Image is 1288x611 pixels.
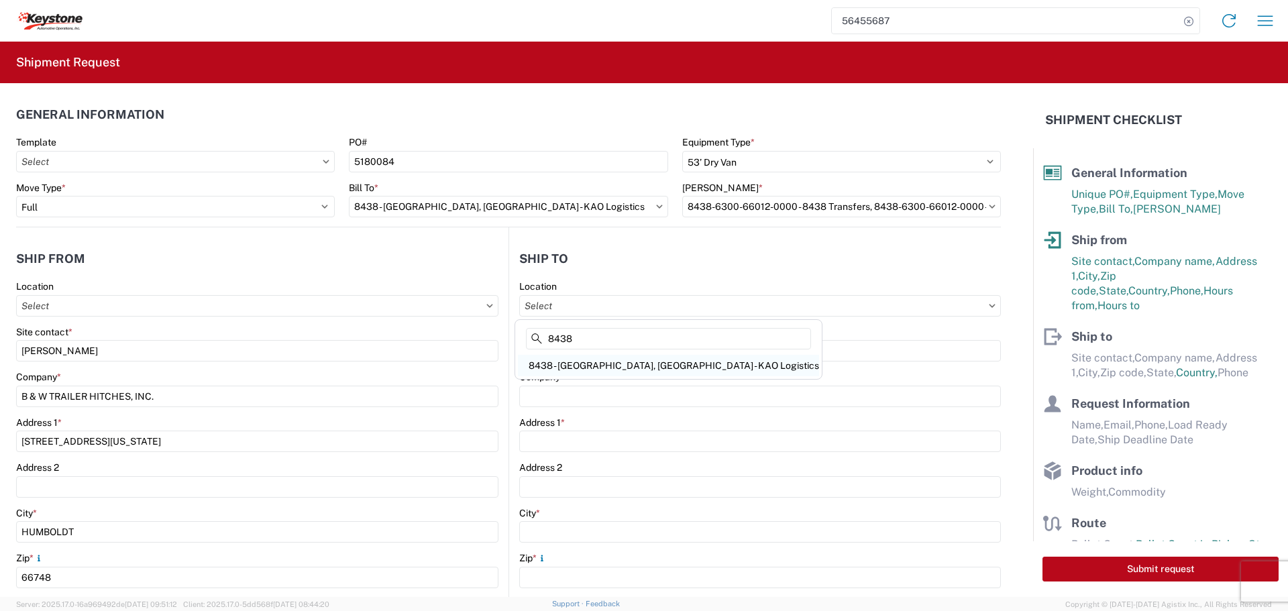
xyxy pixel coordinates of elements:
label: Address 1 [519,416,565,429]
h2: General Information [16,108,164,121]
span: General Information [1071,166,1187,180]
span: Product info [1071,463,1142,478]
label: Zip [16,552,44,564]
span: Request Information [1071,396,1190,410]
label: PO# [349,136,367,148]
span: City, [1078,270,1100,282]
span: Zip code, [1100,366,1146,379]
span: Hours to [1097,299,1140,312]
label: Address 2 [519,461,562,474]
input: Shipment, tracking or reference number [832,8,1179,34]
span: Ship Deadline Date [1097,433,1193,446]
label: Bill To [349,182,378,194]
span: Site contact, [1071,351,1134,364]
span: Unique PO#, [1071,188,1133,201]
label: Company [16,371,61,383]
span: Email, [1104,419,1134,431]
span: [DATE] 08:44:20 [273,600,329,608]
span: Copyright © [DATE]-[DATE] Agistix Inc., All Rights Reserved [1065,598,1272,610]
span: Country, [1176,366,1218,379]
label: Site contact [16,326,72,338]
label: Location [519,280,557,292]
span: [DATE] 09:51:12 [125,600,177,608]
span: Ship from [1071,233,1127,247]
span: Company name, [1134,255,1216,268]
input: Select [16,151,335,172]
h2: Ship from [16,252,85,266]
span: City, [1078,366,1100,379]
h2: Shipment Checklist [1045,112,1182,128]
div: 8438 - [GEOGRAPHIC_DATA], [GEOGRAPHIC_DATA] - KAO Logistics [518,355,819,376]
label: Move Type [16,182,66,194]
span: Name, [1071,419,1104,431]
span: Country, [1128,284,1170,297]
label: Zip [519,552,547,564]
input: Select [16,295,498,317]
h2: Shipment Request [16,54,120,70]
span: Phone, [1170,284,1203,297]
span: Client: 2025.17.0-5dd568f [183,600,329,608]
span: State, [1146,366,1176,379]
label: City [16,507,37,519]
label: Address 1 [16,416,62,429]
input: Select [682,196,1001,217]
span: Company name, [1134,351,1216,364]
label: Equipment Type [682,136,755,148]
label: [PERSON_NAME] [682,182,763,194]
label: Template [16,136,56,148]
input: Select [349,196,667,217]
span: Pallet Count in Pickup Stops equals Pallet Count in delivery stops [1071,538,1278,565]
span: Phone [1218,366,1248,379]
span: Route [1071,516,1106,530]
h2: Ship to [519,252,568,266]
span: Commodity [1108,486,1166,498]
span: [PERSON_NAME] [1133,203,1221,215]
span: Server: 2025.17.0-16a969492de [16,600,177,608]
label: City [519,507,540,519]
span: Phone, [1134,419,1168,431]
button: Submit request [1042,557,1279,581]
span: State, [1099,284,1128,297]
input: Select [519,295,1001,317]
span: Equipment Type, [1133,188,1218,201]
a: Support [552,600,586,608]
a: Feedback [586,600,620,608]
span: Site contact, [1071,255,1134,268]
span: Ship to [1071,329,1112,343]
span: Weight, [1071,486,1108,498]
label: Location [16,280,54,292]
span: Pallet Count, [1071,538,1136,551]
span: Bill To, [1099,203,1133,215]
label: Address 2 [16,461,59,474]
